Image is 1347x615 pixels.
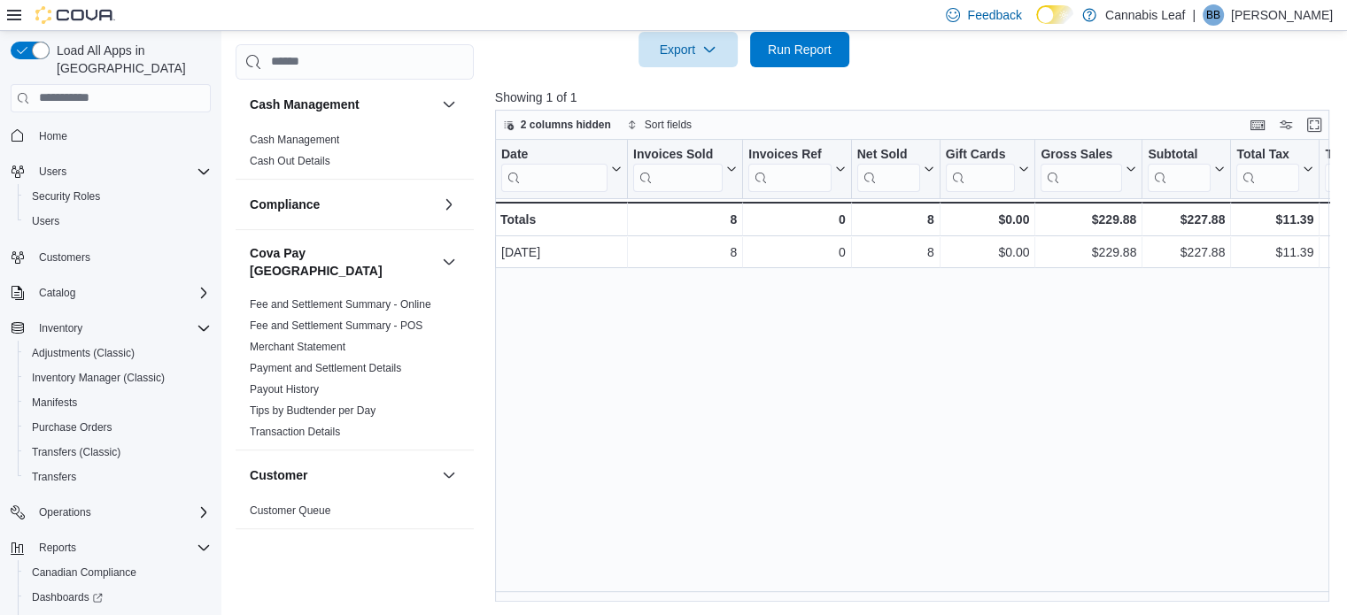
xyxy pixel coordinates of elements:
[501,242,622,263] div: [DATE]
[25,186,107,207] a: Security Roles
[768,41,832,58] span: Run Report
[748,146,845,191] button: Invoices Ref
[521,118,611,132] span: 2 columns hidden
[1192,4,1196,26] p: |
[250,426,340,438] a: Transaction Details
[25,211,211,232] span: Users
[1236,146,1313,191] button: Total Tax
[1041,146,1122,191] div: Gross Sales
[633,146,723,163] div: Invoices Sold
[25,367,211,388] span: Inventory Manager (Classic)
[250,466,435,484] button: Customer
[18,440,218,465] button: Transfers (Classic)
[32,502,98,523] button: Operations
[856,209,933,230] div: 8
[250,341,345,353] a: Merchant Statement
[250,155,330,167] a: Cash Out Details
[495,88,1338,106] p: Showing 1 of 1
[945,146,1015,191] div: Gift Card Sales
[1236,209,1313,230] div: $11.39
[25,211,66,232] a: Users
[32,318,211,339] span: Inventory
[250,154,330,168] span: Cash Out Details
[39,321,82,335] span: Inventory
[250,96,435,113] button: Cash Management
[25,562,143,583] a: Canadian Compliance
[620,114,699,135] button: Sort fields
[25,587,211,608] span: Dashboards
[250,196,320,213] h3: Compliance
[633,242,737,263] div: 8
[857,242,934,263] div: 8
[501,146,608,191] div: Date
[25,342,211,364] span: Adjustments (Classic)
[32,126,74,147] a: Home
[25,417,211,438] span: Purchase Orders
[236,129,474,179] div: Cash Management
[4,244,218,270] button: Customers
[1148,146,1211,163] div: Subtotal
[32,189,100,204] span: Security Roles
[32,214,59,228] span: Users
[1148,209,1225,230] div: $227.88
[32,125,211,147] span: Home
[35,6,115,24] img: Cova
[1236,146,1299,163] div: Total Tax
[25,342,142,364] a: Adjustments (Classic)
[1231,4,1333,26] p: [PERSON_NAME]
[18,415,218,440] button: Purchase Orders
[250,298,431,311] a: Fee and Settlement Summary - Online
[967,6,1021,24] span: Feedback
[4,159,218,184] button: Users
[633,146,737,191] button: Invoices Sold
[25,392,84,413] a: Manifests
[32,246,211,268] span: Customers
[501,146,608,163] div: Date
[1041,242,1136,263] div: $229.88
[946,242,1030,263] div: $0.00
[25,417,120,438] a: Purchase Orders
[1304,114,1325,135] button: Enter fullscreen
[1148,242,1225,263] div: $227.88
[250,383,319,396] a: Payout History
[856,146,919,163] div: Net Sold
[39,165,66,179] span: Users
[4,281,218,305] button: Catalog
[32,470,76,484] span: Transfers
[1206,4,1220,26] span: BB
[4,316,218,341] button: Inventory
[250,466,307,484] h3: Customer
[25,186,211,207] span: Security Roles
[250,340,345,354] span: Merchant Statement
[501,146,622,191] button: Date
[4,535,218,560] button: Reports
[250,425,340,439] span: Transaction Details
[1247,114,1268,135] button: Keyboard shortcuts
[748,209,845,230] div: 0
[18,365,218,390] button: Inventory Manager (Classic)
[25,562,211,583] span: Canadian Compliance
[250,382,319,396] span: Payout History
[250,134,339,146] a: Cash Management
[250,96,360,113] h3: Cash Management
[438,465,460,486] button: Customer
[32,161,74,182] button: Users
[633,209,737,230] div: 8
[438,251,460,273] button: Cova Pay [GEOGRAPHIC_DATA]
[496,114,618,135] button: 2 columns hidden
[39,541,76,555] span: Reports
[250,404,375,418] span: Tips by Budtender per Day
[25,466,211,488] span: Transfers
[945,146,1029,191] button: Gift Cards
[945,146,1015,163] div: Gift Cards
[236,500,474,528] div: Customer
[18,209,218,234] button: Users
[25,442,128,463] a: Transfers (Classic)
[32,247,97,268] a: Customers
[750,32,849,67] button: Run Report
[649,32,727,67] span: Export
[18,560,218,585] button: Canadian Compliance
[32,282,82,304] button: Catalog
[236,294,474,450] div: Cova Pay [GEOGRAPHIC_DATA]
[250,319,422,333] span: Fee and Settlement Summary - POS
